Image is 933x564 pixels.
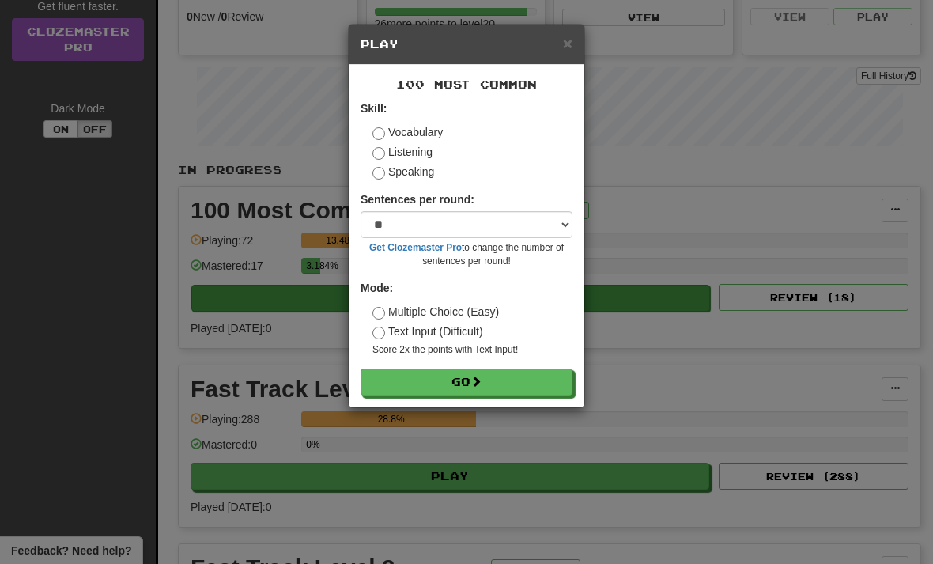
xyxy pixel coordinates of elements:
[361,282,393,294] strong: Mode:
[396,78,537,91] span: 100 Most Common
[361,102,387,115] strong: Skill:
[372,164,434,180] label: Speaking
[372,343,572,357] small: Score 2x the points with Text Input !
[361,36,572,52] h5: Play
[372,124,443,140] label: Vocabulary
[361,241,572,268] small: to change the number of sentences per round!
[372,324,483,339] label: Text Input (Difficult)
[361,191,474,207] label: Sentences per round:
[361,369,572,396] button: Go
[372,304,499,320] label: Multiple Choice (Easy)
[372,307,385,320] input: Multiple Choice (Easy)
[372,127,385,140] input: Vocabulary
[563,34,572,52] span: ×
[369,242,462,253] a: Get Clozemaster Pro
[372,327,385,339] input: Text Input (Difficult)
[563,35,572,51] button: Close
[372,167,385,180] input: Speaking
[372,147,385,160] input: Listening
[372,144,433,160] label: Listening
